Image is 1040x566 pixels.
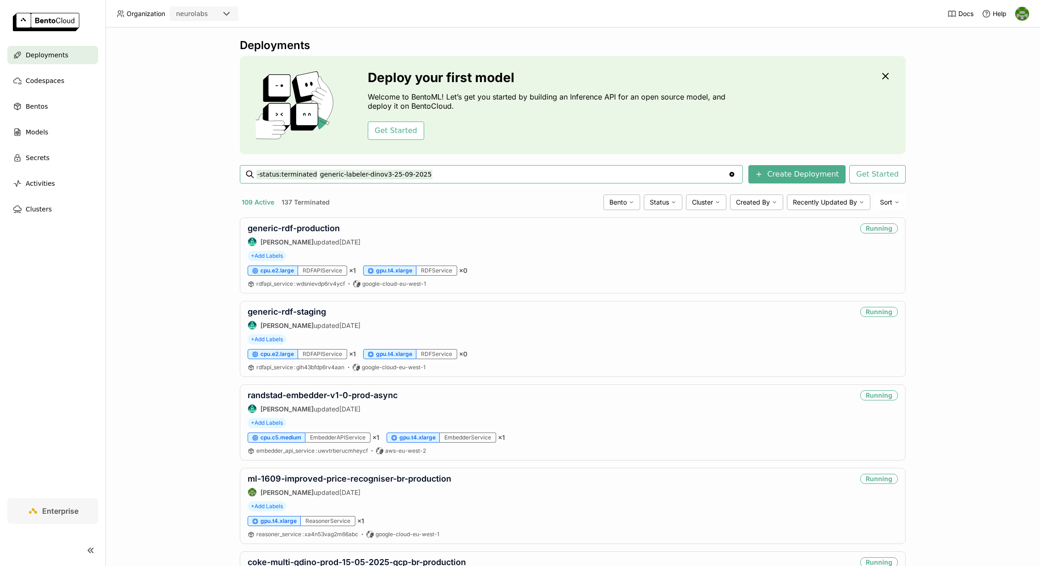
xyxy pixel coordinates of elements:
[498,433,505,442] span: × 1
[650,198,669,206] span: Status
[256,364,344,371] span: rdfapi_service glh43bfdp6rv4aan
[7,97,98,116] a: Bentos
[256,280,345,288] a: rdfapi_service:wdsnievdp6rv4ycf
[459,350,467,358] span: × 0
[256,280,345,287] span: rdfapi_service wdsnievdp6rv4ycf
[256,167,728,182] input: Search
[440,433,496,443] div: EmbedderService
[860,307,898,317] div: Running
[240,39,906,52] div: Deployments
[248,501,286,511] span: +Add Labels
[1015,7,1029,21] img: Toby Thomas
[26,127,48,138] span: Models
[247,71,346,139] img: cover onboarding
[260,322,314,329] strong: [PERSON_NAME]
[692,198,713,206] span: Cluster
[7,149,98,167] a: Secrets
[644,194,682,210] div: Status
[248,321,360,330] div: updated
[947,9,974,18] a: Docs
[260,488,314,496] strong: [PERSON_NAME]
[240,196,276,208] button: 109 Active
[248,488,451,497] div: updated
[368,70,730,85] h3: Deploy your first model
[860,474,898,484] div: Running
[209,10,210,19] input: Selected neurolabs.
[26,101,48,112] span: Bentos
[728,171,736,178] svg: Clear value
[248,404,398,413] div: updated
[368,92,730,111] p: Welcome to BentoML! Let’s get you started by building an Inference API for an open source model, ...
[958,10,974,18] span: Docs
[982,9,1007,18] div: Help
[256,531,358,538] span: reasoner_service xa4n53vag2m66abc
[256,447,368,454] span: embedder_api_service uwvtrberucmheycf
[787,194,870,210] div: Recently Updated By
[248,223,340,233] a: generic-rdf-production
[13,13,79,31] img: logo
[7,498,98,524] a: Enterprise
[26,152,50,163] span: Secrets
[349,266,356,275] span: × 1
[298,349,347,359] div: RDFAPIService
[686,194,726,210] div: Cluster
[7,72,98,90] a: Codespaces
[748,165,846,183] button: Create Deployment
[339,238,360,246] span: [DATE]
[315,447,317,454] span: :
[385,447,426,455] span: aws-eu-west-2
[339,488,360,496] span: [DATE]
[256,531,358,538] a: reasoner_service:xa4n53vag2m66abc
[7,123,98,141] a: Models
[248,405,256,413] img: Calin Cojocaru
[248,237,360,246] div: updated
[368,122,424,140] button: Get Started
[248,390,398,400] a: randstad-embedder-v1-0-prod-async
[294,364,295,371] span: :
[301,516,355,526] div: ReasonerService
[372,433,379,442] span: × 1
[248,238,256,246] img: Calin Cojocaru
[26,50,68,61] span: Deployments
[339,322,360,329] span: [DATE]
[260,434,301,441] span: cpu.c5.medium
[399,434,436,441] span: gpu.t4.xlarge
[260,350,294,358] span: cpu.e2.large
[248,321,256,329] img: Calin Cojocaru
[736,198,770,206] span: Created By
[294,280,295,287] span: :
[298,266,347,276] div: RDFAPIService
[7,200,98,218] a: Clusters
[362,280,426,288] span: google-cloud-eu-west-1
[849,165,906,183] button: Get Started
[609,198,627,206] span: Bento
[260,517,297,525] span: gpu.t4.xlarge
[256,364,344,371] a: rdfapi_service:glh43bfdp6rv4aan
[302,531,304,538] span: :
[459,266,467,275] span: × 0
[280,196,332,208] button: 137 Terminated
[860,223,898,233] div: Running
[260,238,314,246] strong: [PERSON_NAME]
[993,10,1007,18] span: Help
[26,204,52,215] span: Clusters
[376,531,439,538] span: google-cloud-eu-west-1
[260,267,294,274] span: cpu.e2.large
[416,266,457,276] div: RDFService
[248,418,286,428] span: +Add Labels
[256,447,368,455] a: embedder_api_service:uwvtrberucmheycf
[248,334,286,344] span: +Add Labels
[248,307,326,316] a: generic-rdf-staging
[376,267,412,274] span: gpu.t4.xlarge
[127,10,165,18] span: Organization
[7,46,98,64] a: Deployments
[42,506,78,516] span: Enterprise
[349,350,356,358] span: × 1
[357,517,364,525] span: × 1
[7,174,98,193] a: Activities
[793,198,857,206] span: Recently Updated By
[26,178,55,189] span: Activities
[603,194,640,210] div: Bento
[248,251,286,261] span: +Add Labels
[339,405,360,413] span: [DATE]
